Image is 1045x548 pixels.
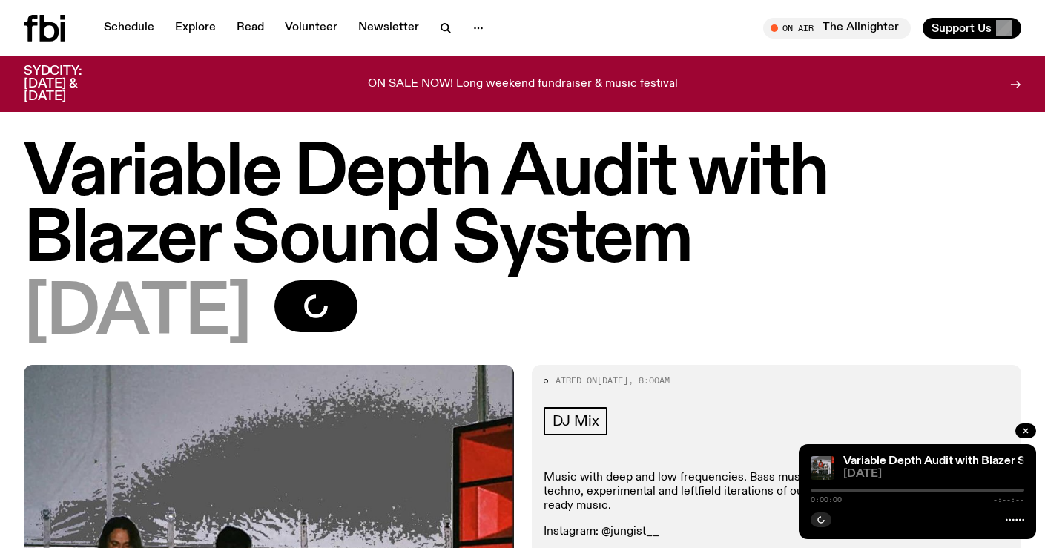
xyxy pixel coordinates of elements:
button: Support Us [923,18,1021,39]
h3: SYDCITY: [DATE] & [DATE] [24,65,119,103]
span: -:--:-- [993,496,1024,504]
a: Read [228,18,273,39]
span: Aired on [556,374,597,386]
h1: Variable Depth Audit with Blazer Sound System [24,141,1021,274]
a: Schedule [95,18,163,39]
span: [DATE] [843,469,1024,480]
a: Explore [166,18,225,39]
a: DJ Mix [544,407,608,435]
span: , 8:00am [628,374,670,386]
p: Instagram: @jungist__ [544,525,1010,539]
a: Newsletter [349,18,428,39]
span: [DATE] [597,374,628,386]
p: ON SALE NOW! Long weekend fundraiser & music festival [368,78,678,91]
span: Support Us [932,22,992,35]
span: [DATE] [24,280,251,347]
p: Music with deep and low frequencies. Bass music, ambient, sound collage, deep techno, experimenta... [544,471,1010,514]
span: 0:00:00 [811,496,842,504]
button: On AirThe Allnighter [763,18,911,39]
a: Volunteer [276,18,346,39]
span: DJ Mix [553,413,599,429]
